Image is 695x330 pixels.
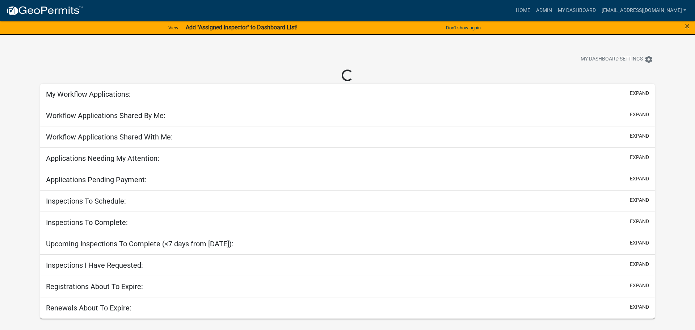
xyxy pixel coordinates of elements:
h5: Workflow Applications Shared By Me: [46,111,165,120]
h5: Renewals About To Expire: [46,304,131,312]
strong: Add "Assigned Inspector" to Dashboard List! [186,24,298,31]
h5: Applications Pending Payment: [46,175,147,184]
h5: Registrations About To Expire: [46,282,143,291]
h5: Upcoming Inspections To Complete (<7 days from [DATE]): [46,239,233,248]
a: My Dashboard [555,4,599,17]
button: expand [630,132,649,140]
button: Don't show again [443,22,484,34]
button: expand [630,239,649,247]
button: expand [630,154,649,161]
button: My Dashboard Settingssettings [575,52,659,66]
button: expand [630,218,649,225]
h5: Applications Needing My Attention: [46,154,159,163]
button: expand [630,89,649,97]
button: Close [685,22,690,30]
span: × [685,21,690,31]
a: Admin [533,4,555,17]
button: expand [630,303,649,311]
span: My Dashboard Settings [581,55,643,64]
a: Home [513,4,533,17]
h5: My Workflow Applications: [46,90,131,99]
h5: Inspections To Schedule: [46,197,126,205]
button: expand [630,196,649,204]
h5: Workflow Applications Shared With Me: [46,133,173,141]
a: View [165,22,181,34]
button: expand [630,111,649,118]
a: [EMAIL_ADDRESS][DOMAIN_NAME] [599,4,689,17]
h5: Inspections To Complete: [46,218,128,227]
button: expand [630,260,649,268]
button: expand [630,282,649,289]
h5: Inspections I Have Requested: [46,261,143,270]
button: expand [630,175,649,183]
i: settings [644,55,653,64]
